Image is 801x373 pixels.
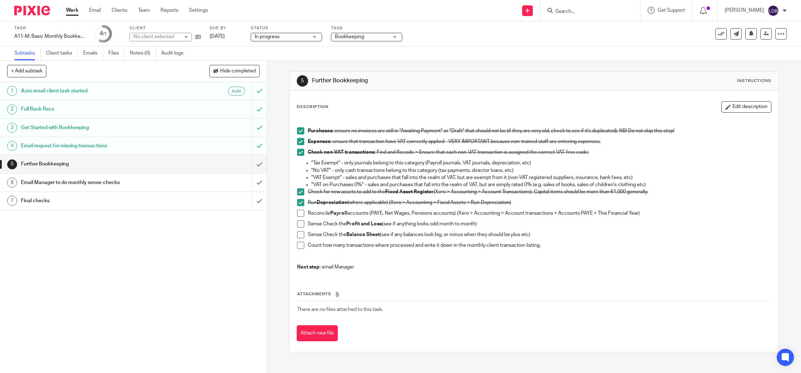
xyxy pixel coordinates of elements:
p: Reconcile accounts (PAYE, Net Wages, Pensions accounts) (Xero > Accounting > Account transactions... [308,210,771,217]
button: Edit description [721,101,771,113]
strong: Payroll [330,211,347,216]
span: In progress [255,34,280,39]
h1: Get Started with Bookkeeping [21,122,170,133]
div: 5 [7,159,17,169]
strong: Fixed Asset Register [385,189,434,194]
input: Search [555,9,619,15]
div: No client selected [133,33,180,40]
h1: Full Bank Recs [21,104,170,114]
div: 4 [100,30,107,38]
div: 7 [7,196,17,206]
a: Settings [189,7,208,14]
a: Team [138,7,150,14]
strong: Next step [297,265,320,270]
p: Check for new assets to add to the (Xero > Accounting > Account Transactions). Capital items shou... [308,188,771,195]
a: Files [108,46,124,60]
a: Subtasks [14,46,41,60]
p: : ensure no invoices are still in "Awaiting Payment" or "Draft" that should not be (if they are v... [308,127,771,134]
div: 1 [7,86,17,96]
div: Auto [228,87,245,96]
div: 2 [7,104,17,114]
p: : email Manager [297,264,771,271]
div: 6 [7,178,17,188]
p: Run (where applicable) (Xero > Accounting > Fixed Assets > Run Depreciation) [308,199,771,206]
strong: Purchases [308,128,332,133]
p: Count how many transactions where processed and write it down in the monthly client transaction l... [308,242,771,249]
img: svg%3E [767,5,779,16]
p: : Find and Recode > Ensure that each non-VAT transaction is assigned the correct VAT-free code: [308,149,771,156]
a: Notes (0) [130,46,156,60]
a: Audit logs [161,46,189,60]
p: [PERSON_NAME] [725,7,764,14]
p: "Tax Exempt" - only journals belong to this category (Payroll journals, VAT journals, depreciatio... [311,159,771,167]
span: Bookkeeping [335,34,364,39]
h1: Email request for missing transactions [21,140,170,151]
p: "VAT Exempt" - sales and purchases that fall into the realm of VAT, but are exempt from it (non-V... [311,174,771,181]
label: Due by [210,25,242,31]
span: Get Support [658,8,685,13]
h1: Final checks [21,195,170,206]
div: Instructions [737,78,771,84]
h1: Further Bookkeeping [312,77,549,85]
h1: Email Manager to do monthly sense-checks [21,177,170,188]
div: A11-M: Basic Monthly Bookkeeping [14,33,86,40]
strong: Balance Sheet [346,232,380,237]
strong: Profit and Loss [346,221,382,226]
strong: Depreciation [317,200,348,205]
label: Client [129,25,201,31]
span: Attachments [297,292,331,296]
h1: Auto email client task started [21,86,170,96]
a: Clients [112,7,127,14]
span: [DATE] [210,34,225,39]
div: 3 [7,123,17,133]
p: "No VAT" - only cash transactions belong to this category (tax payments, director loans, etc) [311,167,771,174]
strong: Expenses [308,139,330,144]
label: Tags [331,25,402,31]
button: + Add subtask [7,65,46,77]
p: Sense Check the (see if anything looks odd month to month) [308,220,771,228]
p: Description [297,104,328,110]
div: 4 [7,141,17,151]
img: Pixie [14,6,50,15]
span: There are no files attached to this task. [297,307,383,312]
label: Status [251,25,322,31]
strong: Check non-VAT transactions [308,150,374,155]
small: /7 [103,32,107,36]
span: Hide completed [220,68,256,74]
p: Sense Check the (see if any balances look big, or minus when they should be plus etc) [308,231,771,238]
button: Hide completed [209,65,260,77]
label: Task [14,25,86,31]
a: Reports [160,7,178,14]
a: Client tasks [46,46,78,60]
div: 5 [297,75,308,87]
p: : ensure that transaction have VAT correctly applied - VERY IMPORTANT because non-trained staff a... [308,138,771,145]
h1: Further Bookkeeping [21,159,170,169]
a: Email [89,7,101,14]
a: Work [66,7,78,14]
a: Emails [83,46,103,60]
button: Attach new file [297,325,338,341]
p: "VAT on Purchases 0%" - sales and purchases that fall into the realm of VAT, but are simply rated... [311,181,771,188]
